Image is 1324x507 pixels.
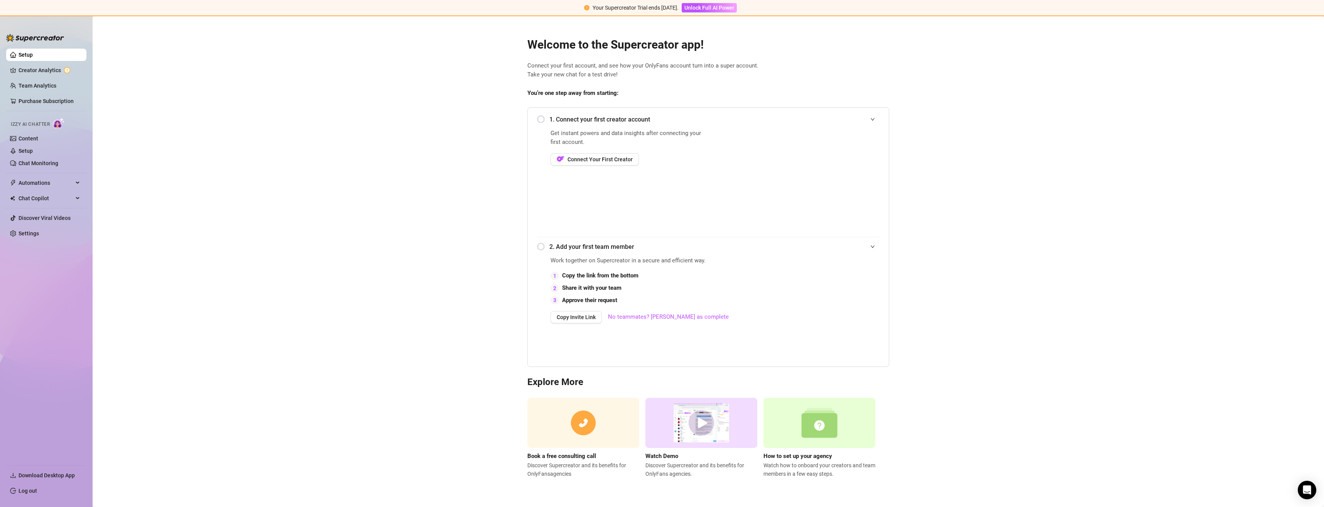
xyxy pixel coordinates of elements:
h3: Explore More [527,376,889,389]
span: expanded [870,117,875,122]
a: OFConnect Your First Creator [551,153,706,166]
button: OFConnect Your First Creator [551,153,639,166]
div: 2. Add your first team member [537,237,880,256]
img: consulting call [527,398,639,448]
h2: Welcome to the Supercreator app! [527,37,889,52]
strong: How to set up your agency [763,453,832,460]
strong: You’re one step away from starting: [527,90,618,96]
strong: Book a free consulting call [527,453,596,460]
span: 1. Connect your first creator account [549,115,880,124]
span: Your Supercreator Trial ends [DATE]. [593,5,679,11]
span: Connect your first account, and see how your OnlyFans account turn into a super account. Take you... [527,61,889,79]
a: Unlock Full AI Power [682,5,737,11]
a: Setup [19,52,33,58]
div: 3 [551,296,559,304]
span: exclamation-circle [584,5,589,10]
strong: Copy the link from the bottom [562,272,638,279]
span: Watch how to onboard your creators and team members in a few easy steps. [763,461,875,478]
span: thunderbolt [10,180,16,186]
span: Copy Invite Link [557,314,596,320]
img: setup agency guide [763,398,875,448]
span: expanded [870,244,875,249]
a: How to set up your agencyWatch how to onboard your creators and team members in a few easy steps. [763,398,875,478]
div: 1 [551,272,559,280]
span: Discover Supercreator and its benefits for OnlyFans agencies [527,461,639,478]
a: Creator Analytics exclamation-circle [19,64,80,76]
a: Book a free consulting callDiscover Supercreator and its benefits for OnlyFansagencies [527,398,639,478]
img: Chat Copilot [10,196,15,201]
img: supercreator demo [645,398,757,448]
button: Copy Invite Link [551,311,602,323]
span: Izzy AI Chatter [11,121,50,128]
span: Work together on Supercreator in a secure and efficient way. [551,256,729,265]
strong: Watch Demo [645,453,678,460]
a: Team Analytics [19,83,56,89]
iframe: Add Creators [725,129,880,228]
a: Content [19,135,38,142]
span: 2. Add your first team member [549,242,880,252]
a: No teammates? [PERSON_NAME] as complete [608,313,729,322]
button: Unlock Full AI Power [682,3,737,12]
span: Download Desktop App [19,472,75,478]
a: Discover Viral Videos [19,215,71,221]
div: Open Intercom Messenger [1298,481,1316,499]
span: download [10,472,16,478]
a: Log out [19,488,37,494]
img: AI Chatter [53,118,65,129]
strong: Approve their request [562,297,617,304]
a: Setup [19,148,33,154]
a: Watch DemoDiscover Supercreator and its benefits for OnlyFans agencies. [645,398,757,478]
strong: Share it with your team [562,284,621,291]
img: logo-BBDzfeDw.svg [6,34,64,42]
a: Settings [19,230,39,237]
span: Chat Copilot [19,192,73,204]
span: Connect Your First Creator [567,156,633,162]
div: 2 [551,284,559,292]
div: 1. Connect your first creator account [537,110,880,129]
span: Get instant powers and data insights after connecting your first account. [551,129,706,147]
span: Automations [19,177,73,189]
span: Unlock Full AI Power [684,5,734,11]
span: Discover Supercreator and its benefits for OnlyFans agencies. [645,461,757,478]
img: OF [557,155,564,163]
iframe: Adding Team Members [748,256,902,355]
a: Chat Monitoring [19,160,58,166]
a: Purchase Subscription [19,95,80,107]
